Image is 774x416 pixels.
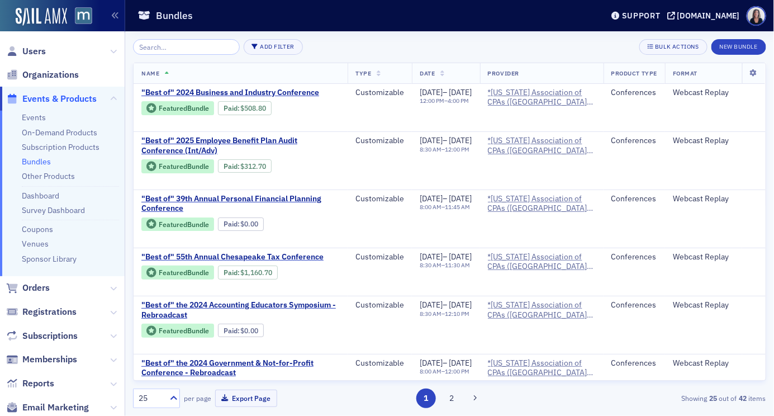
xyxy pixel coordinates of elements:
[141,300,340,320] a: "Best of" the 2024 Accounting Educators Symposium - Rebroadcast
[420,87,443,97] span: [DATE]
[224,327,238,335] a: Paid
[420,252,443,262] span: [DATE]
[445,367,469,375] time: 12:00 PM
[75,7,92,25] img: SailAMX
[445,203,470,211] time: 11:45 AM
[488,136,596,155] a: *[US_STATE] Association of CPAs ([GEOGRAPHIC_DATA], [GEOGRAPHIC_DATA])
[141,136,340,155] a: "Best of" 2025 Employee Benefit Plan Audit Conference (Int/Adv)
[224,268,238,277] a: Paid
[711,41,766,51] a: New Bundle
[420,358,472,368] div: –
[563,393,766,403] div: Showing out of items
[420,368,472,375] div: –
[240,162,266,171] span: $312.70
[420,204,472,211] div: –
[22,306,77,318] span: Registrations
[22,254,77,264] a: Sponsor Library
[184,393,211,403] label: per page
[141,88,329,98] span: "Best of" 2024 Business and Industry Conference
[488,358,596,378] span: *Maryland Association of CPAs (Timonium, MD)
[673,252,758,262] div: Webcast Replay
[141,101,214,115] div: Featured Bundle
[655,44,699,50] div: Bulk Actions
[488,194,596,214] span: *Maryland Association of CPAs (Timonium, MD)
[622,11,661,21] div: Support
[420,69,435,77] span: Date
[159,221,209,228] div: Featured Bundle
[218,159,272,173] div: Paid: 3 - $31270
[6,45,46,58] a: Users
[218,218,264,231] div: Paid: 0 - $0
[420,193,443,204] span: [DATE]
[22,45,46,58] span: Users
[488,88,596,107] a: *[US_STATE] Association of CPAs ([GEOGRAPHIC_DATA], [GEOGRAPHIC_DATA])
[611,194,657,204] div: Conferences
[355,358,404,368] div: Customizable
[420,252,472,262] div: –
[6,282,50,294] a: Orders
[244,39,303,55] button: Add Filter
[420,367,441,375] time: 8:00 AM
[420,300,443,310] span: [DATE]
[67,7,92,26] a: View Homepage
[141,218,214,231] div: Featured Bundle
[224,104,241,112] span: :
[240,268,272,277] span: $1,160.70
[218,266,278,279] div: Paid: 9 - $116070
[355,136,404,146] div: Customizable
[420,88,472,98] div: –
[673,194,758,204] div: Webcast Replay
[420,194,472,204] div: –
[218,101,272,115] div: Paid: 5 - $50880
[488,69,519,77] span: Provider
[224,104,238,112] a: Paid
[22,112,46,122] a: Events
[224,327,241,335] span: :
[488,88,596,107] span: *Maryland Association of CPAs (Timonium, MD)
[449,87,472,97] span: [DATE]
[6,330,78,342] a: Subscriptions
[416,389,436,408] button: 1
[141,194,340,214] a: "Best of" 39th Annual Personal Financial Planning Conference
[449,358,472,368] span: [DATE]
[22,224,53,234] a: Coupons
[22,157,51,167] a: Bundles
[22,353,77,366] span: Memberships
[445,145,469,153] time: 12:00 PM
[22,401,89,414] span: Email Marketing
[141,324,214,338] div: Featured Bundle
[488,358,596,378] a: *[US_STATE] Association of CPAs ([GEOGRAPHIC_DATA], [GEOGRAPHIC_DATA])
[6,69,79,81] a: Organizations
[218,324,264,337] div: Paid: 0 - $0
[16,8,67,26] img: SailAMX
[355,252,404,262] div: Customizable
[420,145,441,153] time: 8:30 AM
[747,6,766,26] span: Profile
[420,261,441,269] time: 8:30 AM
[449,135,472,145] span: [DATE]
[420,310,441,318] time: 8:30 AM
[141,266,214,280] div: Featured Bundle
[22,377,54,390] span: Reports
[6,401,89,414] a: Email Marketing
[420,203,441,211] time: 8:00 AM
[22,127,97,138] a: On-Demand Products
[224,220,241,228] span: :
[224,162,241,171] span: :
[420,146,472,153] div: –
[441,389,461,408] button: 2
[22,191,59,201] a: Dashboard
[420,97,444,105] time: 12:00 PM
[677,11,740,21] div: [DOMAIN_NAME]
[420,136,472,146] div: –
[141,88,340,98] a: "Best of" 2024 Business and Industry Conference
[240,104,266,112] span: $508.80
[611,69,657,77] span: Product Type
[141,69,159,77] span: Name
[224,220,238,228] a: Paid
[141,252,329,262] span: "Best of" 55th Annual Chesapeake Tax Conference
[673,300,758,310] div: Webcast Replay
